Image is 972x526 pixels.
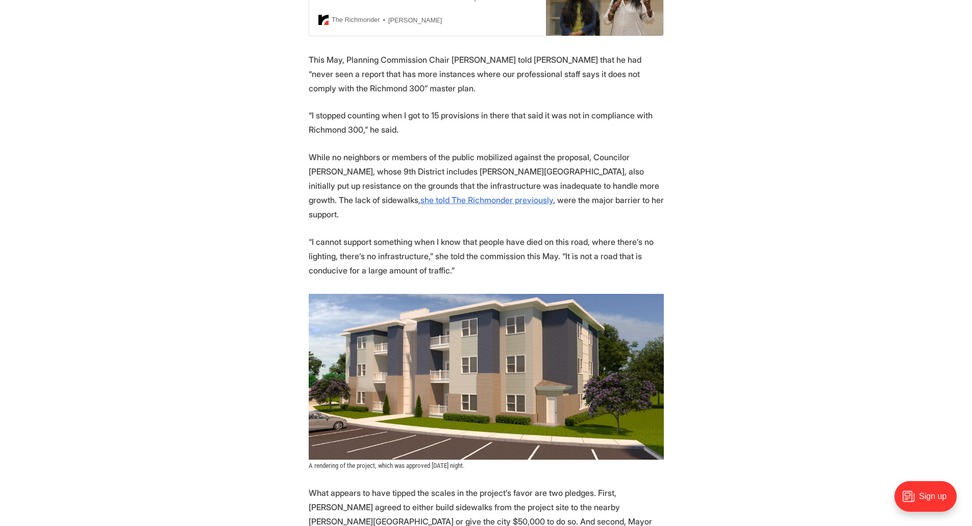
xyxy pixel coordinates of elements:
[309,150,664,221] p: While no neighbors or members of the public mobilized against the proposal, Councilor [PERSON_NAM...
[332,14,380,26] span: The Richmonder
[420,195,553,205] a: she told The Richmonder previously
[309,235,664,278] p: “I cannot support something when I know that people have died on this road, where there’s no ligh...
[309,462,464,469] span: A rendering of the project, which was approved [DATE] night.
[309,53,664,95] p: This May, Planning Commission Chair [PERSON_NAME] told [PERSON_NAME] that he had “never seen a re...
[886,476,972,526] iframe: portal-trigger
[380,15,442,26] span: [PERSON_NAME]
[309,108,664,137] p: “I stopped counting when I got to 15 provisions in there that said it was not in compliance with ...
